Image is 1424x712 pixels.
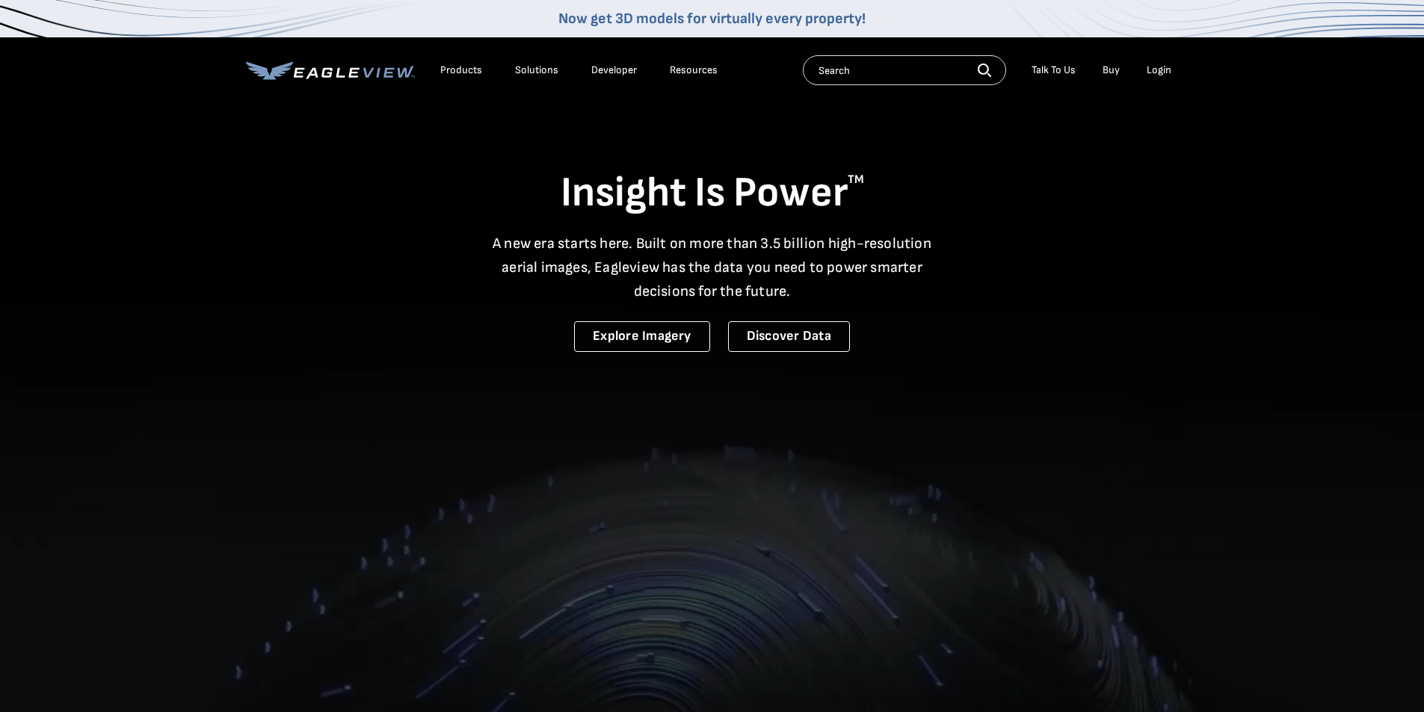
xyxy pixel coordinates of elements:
[515,64,558,77] div: Solutions
[1147,64,1171,77] div: Login
[591,64,637,77] a: Developer
[1032,64,1076,77] div: Talk To Us
[440,64,482,77] div: Products
[848,173,864,187] sup: TM
[728,321,850,352] a: Discover Data
[246,167,1179,220] h1: Insight Is Power
[670,64,718,77] div: Resources
[558,10,866,28] a: Now get 3D models for virtually every property!
[803,55,1006,85] input: Search
[484,232,941,303] p: A new era starts here. Built on more than 3.5 billion high-resolution aerial images, Eagleview ha...
[1103,64,1120,77] a: Buy
[574,321,710,352] a: Explore Imagery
